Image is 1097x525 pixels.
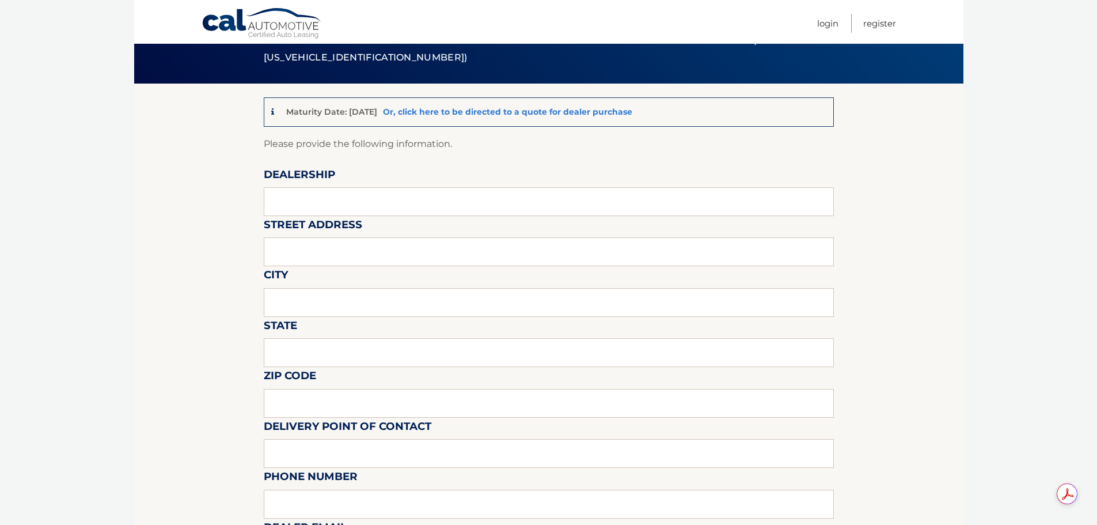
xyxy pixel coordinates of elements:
label: Street Address [264,216,362,237]
a: Register [863,14,896,33]
p: Please provide the following information. [264,136,834,152]
label: Dealership [264,166,335,187]
span: Ground a Vehicle - 2023 Hyundai TUCSON Hybrid [264,27,776,65]
a: Cal Automotive [202,7,322,41]
label: City [264,266,288,288]
label: Phone Number [264,468,358,489]
label: Delivery Point of Contact [264,418,431,439]
a: Or, click here to be directed to a quote for dealer purchase [383,107,632,117]
label: State [264,317,297,338]
p: Maturity Date: [DATE] [286,107,377,117]
label: Zip Code [264,367,316,388]
a: Login [817,14,838,33]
